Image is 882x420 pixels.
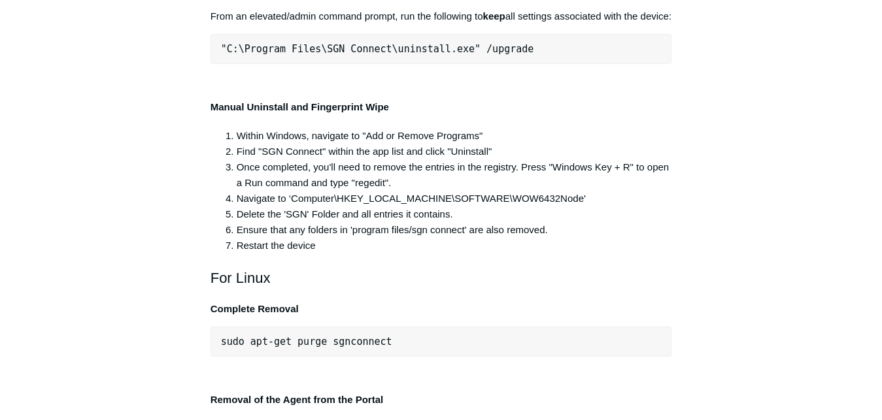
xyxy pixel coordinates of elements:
[211,101,389,112] strong: Manual Uninstall and Fingerprint Wipe
[237,191,672,206] li: Navigate to ‘Computer\HKEY_LOCAL_MACHINE\SOFTWARE\WOW6432Node'
[237,222,672,238] li: Ensure that any folders in 'program files/sgn connect' are also removed.
[211,267,672,289] h2: For Linux
[211,303,299,314] strong: Complete Removal
[237,238,672,253] li: Restart the device
[221,43,534,55] span: "C:\Program Files\SGN Connect\uninstall.exe" /upgrade
[211,10,671,22] span: From an elevated/admin command prompt, run the following to all settings associated with the device:
[483,10,505,22] strong: keep
[237,144,672,159] li: Find "SGN Connect" within the app list and click "Uninstall"
[237,128,672,144] li: Within Windows, navigate to "Add or Remove Programs"
[237,159,672,191] li: Once completed, you'll need to remove the entries in the registry. Press "Windows Key + R" to ope...
[211,327,672,357] pre: sudo apt-get purge sgnconnect
[237,206,672,222] li: Delete the 'SGN' Folder and all entries it contains.
[211,394,383,405] strong: Removal of the Agent from the Portal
